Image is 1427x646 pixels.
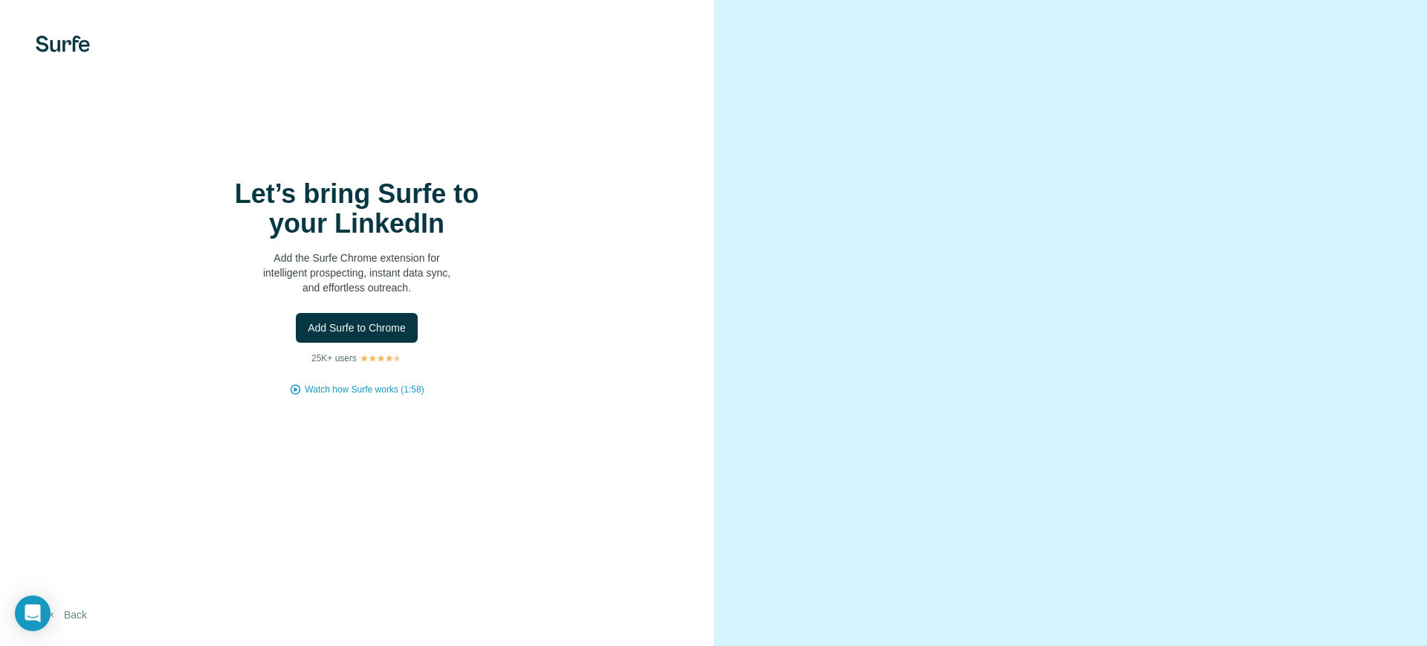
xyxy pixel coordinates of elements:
[360,354,402,363] img: Rating Stars
[296,313,418,343] button: Add Surfe to Chrome
[208,179,505,239] h1: Let’s bring Surfe to your LinkedIn
[36,36,90,52] img: Surfe's logo
[311,352,357,365] p: 25K+ users
[305,383,424,396] button: Watch how Surfe works (1:58)
[208,251,505,295] p: Add the Surfe Chrome extension for intelligent prospecting, instant data sync, and effortless out...
[36,601,97,628] button: Back
[308,320,406,335] span: Add Surfe to Chrome
[15,595,51,631] div: Open Intercom Messenger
